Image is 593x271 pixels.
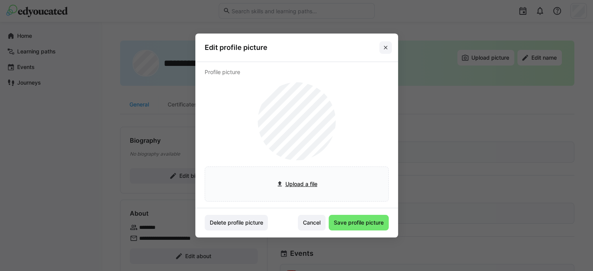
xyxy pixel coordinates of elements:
button: Delete profile picture [205,215,268,230]
span: Save profile picture [333,219,385,227]
button: Cancel [298,215,326,230]
h3: Edit profile picture [205,43,267,52]
p: Profile picture [205,68,389,76]
span: Delete profile picture [208,219,264,227]
span: Cancel [302,219,322,227]
button: Save profile picture [329,215,389,230]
